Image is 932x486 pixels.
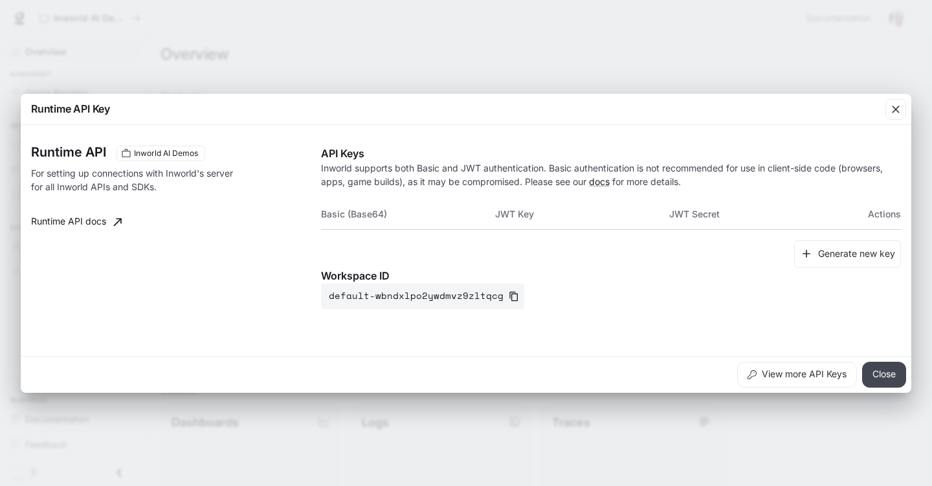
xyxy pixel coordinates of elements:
[321,146,901,161] p: API Keys
[321,268,901,283] p: Workspace ID
[31,101,110,116] p: Runtime API Key
[669,199,843,230] th: JWT Secret
[589,176,610,187] a: docs
[843,199,901,230] th: Actions
[737,362,857,388] button: View more API Keys
[31,166,241,193] p: For setting up connections with Inworld's server for all Inworld APIs and SDKs.
[495,199,669,230] th: JWT Key
[862,362,906,388] button: Close
[321,161,901,188] p: Inworld supports both Basic and JWT authentication. Basic authentication is not recommended for u...
[794,240,901,268] button: Generate new key
[116,146,205,161] div: These keys will apply to your current workspace only
[129,148,203,159] span: Inworld AI Demos
[321,283,524,309] button: default-wbndxlpo2ywdmvz9zltqcg
[26,209,127,235] a: Runtime API docs
[321,199,495,230] th: Basic (Base64)
[31,146,106,159] h3: Runtime API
